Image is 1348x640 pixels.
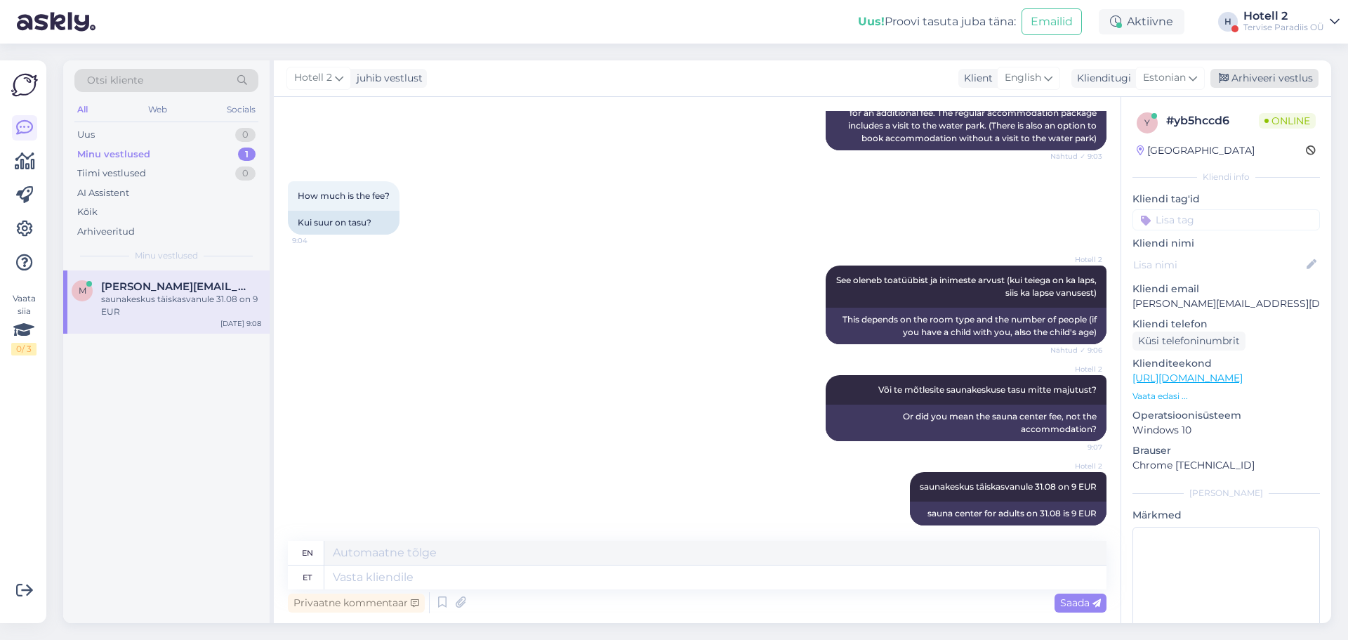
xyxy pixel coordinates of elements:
p: Kliendi nimi [1132,236,1320,251]
p: Brauser [1132,443,1320,458]
div: Web [145,100,170,119]
div: sauna center for adults on 31.08 is 9 EUR [910,502,1106,525]
span: Nähtud ✓ 9:03 [1050,151,1102,162]
span: Hotell 2 [1050,364,1102,374]
p: Windows 10 [1132,423,1320,438]
div: Kui suur on tasu? [288,211,399,235]
span: melisa.kronberga@tietoevry.com [101,280,247,293]
div: Uus [77,128,95,142]
div: All [74,100,91,119]
div: Minu vestlused [77,148,150,162]
div: Tiimi vestlused [77,166,146,181]
p: [PERSON_NAME][EMAIL_ADDRESS][DOMAIN_NAME] [1132,296,1320,311]
div: 0 [235,128,256,142]
div: Klienditugi [1071,71,1131,86]
span: Või te mõtlesite saunakeskuse tasu mitte majutust? [878,384,1097,395]
a: Hotell 2Tervise Paradiis OÜ [1243,11,1340,33]
div: et [303,566,312,589]
div: Kliendi info [1132,171,1320,183]
div: [DATE] 9:08 [220,318,261,329]
p: Klienditeekond [1132,356,1320,371]
div: Arhiveeritud [77,225,135,239]
img: Askly Logo [11,72,38,98]
p: Märkmed [1132,508,1320,523]
button: Emailid [1022,8,1082,35]
div: Or did you mean the sauna center fee, not the accommodation? [826,405,1106,441]
span: Otsi kliente [87,73,143,88]
div: 0 / 3 [11,343,37,355]
div: Küsi telefoninumbrit [1132,332,1245,351]
b: Uus! [858,15,885,28]
span: Minu vestlused [135,249,198,262]
span: 9:08 [1050,526,1102,537]
div: Tervise Paradiis OÜ [1243,22,1324,33]
div: 1 [238,148,256,162]
div: # yb5hccd6 [1166,112,1259,129]
p: Chrome [TECHNICAL_ID] [1132,458,1320,473]
input: Lisa tag [1132,209,1320,230]
span: saunakeskus täiskasvanule 31.08 on 9 EUR [920,481,1097,492]
span: 9:04 [292,235,345,246]
div: saunakeskus täiskasvanule 31.08 on 9 EUR [101,293,261,318]
span: See oleneb toatüübist ja inimeste arvust (kui teiega on ka laps, siis ka lapse vanusest) [836,275,1099,298]
div: Klient [958,71,993,86]
div: en [302,541,313,565]
div: Socials [224,100,258,119]
span: Saada [1060,596,1101,609]
div: Vaata siia [11,292,37,355]
span: Online [1259,113,1316,129]
a: [URL][DOMAIN_NAME] [1132,372,1243,384]
span: Nähtud ✓ 9:06 [1050,345,1102,355]
div: juhib vestlust [351,71,423,86]
div: Arhiveeri vestlus [1210,69,1319,88]
span: English [1005,70,1041,86]
div: Privaatne kommentaar [288,594,425,613]
div: [PERSON_NAME] [1132,487,1320,499]
span: How much is the fee? [298,190,390,201]
div: [GEOGRAPHIC_DATA] [1137,143,1255,158]
div: Proovi tasuta juba täna: [858,13,1016,30]
div: This depends on the room type and the number of people (if you have a child with you, also the ch... [826,308,1106,344]
span: Hotell 2 [294,70,332,86]
span: y [1144,117,1150,128]
div: H [1218,12,1238,32]
div: AI Assistent [77,186,129,200]
span: m [79,285,86,296]
p: Operatsioonisüsteem [1132,408,1320,423]
span: Hotell 2 [1050,254,1102,265]
div: Aktiivne [1099,9,1184,34]
div: Kõik [77,205,98,219]
p: Vaata edasi ... [1132,390,1320,403]
span: Estonian [1143,70,1186,86]
input: Lisa nimi [1133,257,1304,273]
p: Kliendi tag'id [1132,192,1320,207]
span: 9:07 [1050,442,1102,452]
div: Breakfast is included in all packages. Sauna center is available for an additional fee. The regul... [826,89,1106,150]
div: 0 [235,166,256,181]
div: Hotell 2 [1243,11,1324,22]
span: Hotell 2 [1050,461,1102,471]
p: Kliendi email [1132,282,1320,296]
p: Kliendi telefon [1132,317,1320,332]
